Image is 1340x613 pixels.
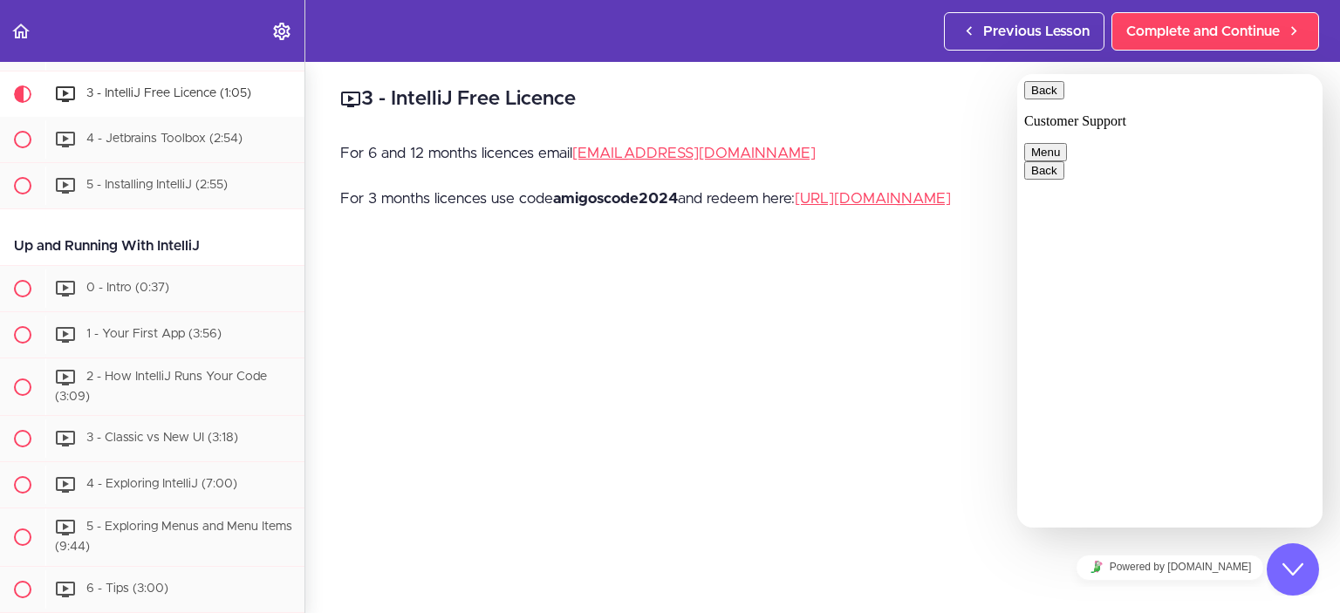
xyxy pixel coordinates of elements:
a: Complete and Continue [1111,12,1319,51]
span: 3 - IntelliJ Free Licence (1:05) [86,87,251,99]
a: Previous Lesson [944,12,1104,51]
iframe: chat widget [1267,543,1323,596]
span: 2 - How IntelliJ Runs Your Code (3:09) [55,371,267,403]
span: 5 - Exploring Menus and Menu Items (9:44) [55,521,292,554]
span: 5 - Installing IntelliJ (2:55) [86,179,228,191]
h2: 3 - IntelliJ Free Licence [340,85,1305,114]
span: 1 - Your First App (3:56) [86,328,222,340]
span: 0 - Intro (0:37) [86,282,169,294]
span: 4 - Exploring IntelliJ (7:00) [86,479,237,491]
span: 4 - Jetbrains Toolbox (2:54) [86,133,243,145]
span: 3 - Classic vs New UI (3:18) [86,433,238,445]
iframe: chat widget [1017,74,1323,528]
a: [EMAIL_ADDRESS][DOMAIN_NAME] [572,146,816,160]
p: For 6 and 12 months licences email [340,140,1305,167]
span: 6 - Tips (3:00) [86,582,168,595]
p: For 3 months licences use code and redeem here: [340,186,1305,212]
iframe: chat widget [1017,548,1323,587]
svg: Settings Menu [271,21,292,42]
strong: amigoscode2024 [553,191,678,206]
svg: Back to course curriculum [10,21,31,42]
a: [URL][DOMAIN_NAME] [795,191,951,206]
span: Previous Lesson [983,21,1090,42]
span: Complete and Continue [1126,21,1280,42]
